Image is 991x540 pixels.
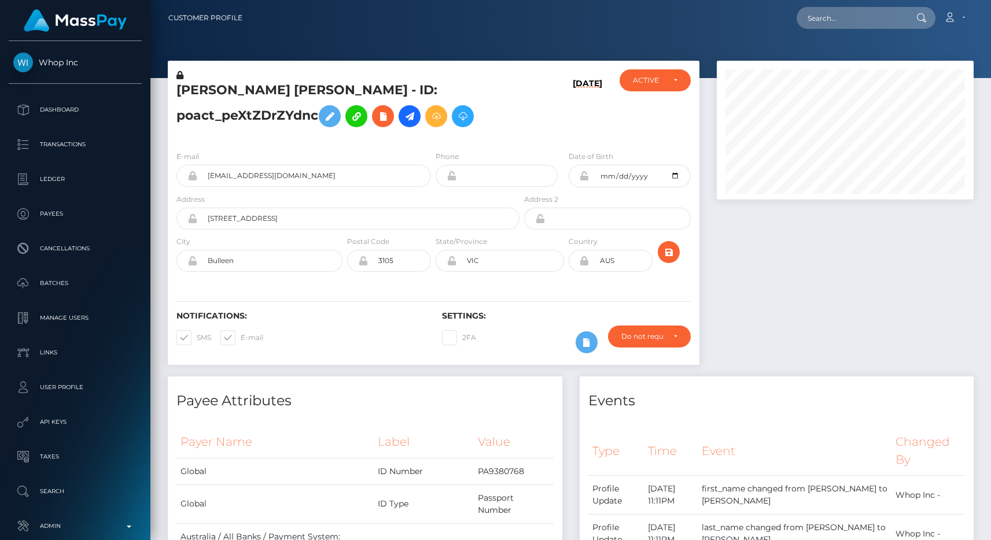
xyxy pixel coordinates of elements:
p: Dashboard [13,101,137,119]
label: E-mail [176,151,199,162]
a: User Profile [9,373,142,402]
p: Taxes [13,448,137,465]
a: Dashboard [9,95,142,124]
td: [DATE] 11:11PM [644,476,698,515]
td: Whop Inc - [891,476,965,515]
h4: Payee Attributes [176,391,554,411]
td: ID Number [374,458,474,484]
a: Links [9,338,142,367]
p: API Keys [13,413,137,431]
td: Profile Update [588,476,644,515]
a: Taxes [9,442,142,471]
img: MassPay Logo [24,9,127,32]
label: 2FA [442,330,476,345]
th: Payer Name [176,426,374,458]
td: first_name changed from [PERSON_NAME] to [PERSON_NAME] [698,476,891,515]
p: Search [13,483,137,500]
span: Whop Inc [9,57,142,68]
div: ACTIVE [633,76,664,85]
a: Search [9,477,142,506]
p: User Profile [13,379,137,396]
label: State/Province [436,236,487,247]
label: SMS [176,330,211,345]
p: Manage Users [13,309,137,327]
th: Time [644,426,698,475]
a: Manage Users [9,304,142,332]
th: Changed By [891,426,965,475]
p: Transactions [13,136,137,153]
label: Country [569,236,598,247]
td: Global [176,484,374,523]
th: Event [698,426,891,475]
th: Type [588,426,644,475]
th: Label [374,426,474,458]
p: Batches [13,275,137,292]
h6: Settings: [442,311,690,321]
td: Passport Number [474,484,553,523]
a: Cancellations [9,234,142,263]
label: E-mail [220,330,263,345]
label: Postal Code [347,236,389,247]
td: Global [176,458,374,484]
a: Initiate Payout [399,105,421,127]
a: Transactions [9,130,142,159]
p: Links [13,344,137,361]
a: API Keys [9,408,142,437]
h5: [PERSON_NAME] [PERSON_NAME] - ID: poact_peXtZDrZYdnc [176,82,513,133]
label: Address 2 [524,194,558,205]
a: Customer Profile [168,6,242,30]
p: Admin [13,517,137,535]
div: Do not require [621,332,664,341]
img: Whop Inc [13,53,33,72]
h6: Notifications: [176,311,425,321]
label: Date of Birth [569,151,613,162]
a: Batches [9,269,142,298]
button: ACTIVE [620,69,691,91]
a: Payees [9,199,142,228]
td: PA9380768 [474,458,553,484]
label: Address [176,194,205,205]
input: Search... [797,7,905,29]
th: Value [474,426,553,458]
button: Do not require [608,326,690,347]
p: Ledger [13,171,137,188]
p: Cancellations [13,240,137,257]
td: ID Type [374,484,474,523]
label: City [176,236,190,247]
p: Payees [13,205,137,223]
h4: Events [588,391,966,411]
a: Ledger [9,165,142,194]
label: Phone [436,151,459,162]
h6: [DATE] [573,79,602,137]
